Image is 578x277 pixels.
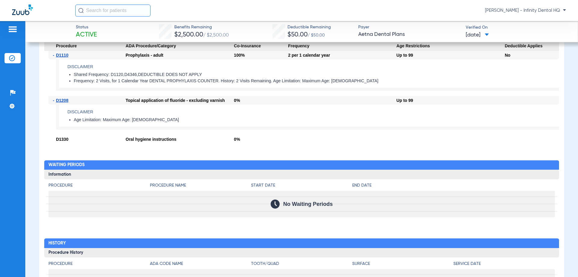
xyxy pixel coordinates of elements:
[126,41,234,51] span: ADA Procedure/Category
[251,182,352,189] h4: Start Date
[12,5,33,15] img: Zuub Logo
[53,51,56,59] span: -
[56,53,68,58] span: D1110
[283,201,333,207] span: No Waiting Periods
[352,261,453,269] app-breakdown-title: Surface
[48,261,150,267] h4: Procedure
[234,51,288,59] div: 100%
[352,261,453,267] h4: Surface
[67,109,559,115] h4: Disclaimer
[74,117,559,123] li: Age Limitation: Maximum Age: [DEMOGRAPHIC_DATA]
[251,182,352,191] app-breakdown-title: Start Date
[44,160,559,170] h2: Waiting Periods
[78,8,84,13] img: Search Icon
[358,24,461,30] span: Payer
[44,41,126,51] span: Procedure
[76,31,97,39] span: Active
[288,51,396,59] div: 2 per 1 calendar year
[48,182,150,189] h4: Procedure
[150,261,251,267] h4: ADA Code Name
[48,261,150,269] app-breakdown-title: Procedure
[67,64,559,70] h4: Disclaimer
[352,182,555,191] app-breakdown-title: End Date
[74,72,559,77] li: Shared Frequency: D1120,D4346,DEDUCTIBLE DOES NOT APPLY
[352,182,555,189] h4: End Date
[48,182,150,191] app-breakdown-title: Procedure
[174,24,229,30] span: Benefits Remaining
[53,96,56,105] span: -
[271,200,280,209] img: Calendar
[76,24,97,30] span: Status
[251,261,352,269] app-breakdown-title: Tooth/Quad
[75,5,151,17] input: Search for patients
[308,33,325,37] span: / $50.00
[396,41,505,51] span: Age Restrictions
[485,8,566,14] span: [PERSON_NAME] - Infinity Dental HQ
[150,182,251,191] app-breakdown-title: Procedure Name
[234,135,288,143] div: 0%
[8,26,17,33] img: hamburger-icon
[150,261,251,269] app-breakdown-title: ADA Code Name
[548,248,578,277] iframe: Chat Widget
[358,31,461,38] span: Aetna Dental Plans
[287,24,331,30] span: Deductible Remaining
[251,261,352,267] h4: Tooth/Quad
[234,96,288,105] div: 0%
[203,33,229,38] span: / $2,500.00
[126,96,234,105] div: Topical application of fluoride - excluding varnish
[44,248,559,258] h3: Procedure History
[466,24,568,31] span: Verified On
[74,78,559,84] li: Frequency: 2 Visits, for 1 Calendar Year DENTAL PROPHYLAXIS COUNTER. History: 2 Visits Remaining....
[288,41,396,51] span: Frequency
[396,51,505,59] div: Up to 99
[234,41,288,51] span: Co-Insurance
[44,238,559,248] h2: History
[453,261,555,267] h4: Service Date
[505,41,559,51] span: Deductible Applies
[126,51,234,59] div: Prophylaxis - adult
[174,32,203,38] span: $2,500.00
[287,32,308,38] span: $50.00
[56,137,68,142] span: D1330
[126,135,234,143] div: Oral hygiene instructions
[466,31,489,39] span: [DATE]
[150,182,251,189] h4: Procedure Name
[453,261,555,269] app-breakdown-title: Service Date
[44,170,559,179] h3: Information
[505,51,559,59] div: No
[396,96,505,105] div: Up to 99
[56,98,68,103] span: D1208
